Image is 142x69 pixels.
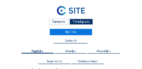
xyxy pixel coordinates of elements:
span: Dagelijks [32,50,43,53]
span: Timelapse maken [78,60,98,63]
span: Maandelijks [97,50,111,53]
span: Begin tot nu [47,60,62,63]
a: Mijn C-Site [50,29,93,35]
img: C-SITE Logo [57,6,85,15]
div: Camera's [49,19,69,25]
div: Timelapses [70,19,93,25]
span: Wekelijks [65,50,76,53]
a: C-SITE Logo [18,5,124,18]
